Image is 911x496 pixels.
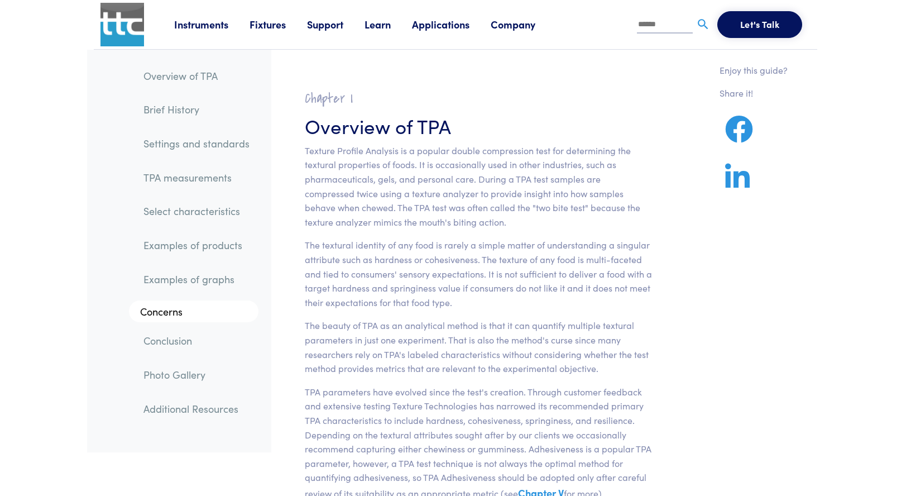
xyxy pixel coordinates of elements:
a: TPA measurements [135,165,258,190]
p: The textural identity of any food is rarely a simple matter of understanding a singular attribute... [305,238,653,309]
a: Examples of graphs [135,266,258,292]
p: Enjoy this guide? [720,63,788,78]
a: Fixtures [250,17,307,31]
a: Select characteristics [135,198,258,224]
h2: Chapter I [305,90,653,107]
a: Examples of products [135,232,258,258]
h3: Overview of TPA [305,112,653,139]
a: Learn [365,17,412,31]
a: Conclusion [135,328,258,354]
img: ttc_logo_1x1_v1.0.png [100,3,144,46]
a: Overview of TPA [135,63,258,89]
button: Let's Talk [717,11,802,38]
a: Brief History [135,97,258,122]
a: Share on LinkedIn [720,177,755,190]
a: Concerns [129,301,258,323]
a: Company [491,17,557,31]
p: Share it! [720,86,788,101]
a: Applications [412,17,491,31]
a: Photo Gallery [135,362,258,388]
a: Support [307,17,365,31]
a: Settings and standards [135,131,258,156]
a: Instruments [174,17,250,31]
a: Additional Resources [135,396,258,422]
p: Texture Profile Analysis is a popular double compression test for determining the textural proper... [305,144,653,230]
p: The beauty of TPA as an analytical method is that it can quantify multiple textural parameters in... [305,318,653,375]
